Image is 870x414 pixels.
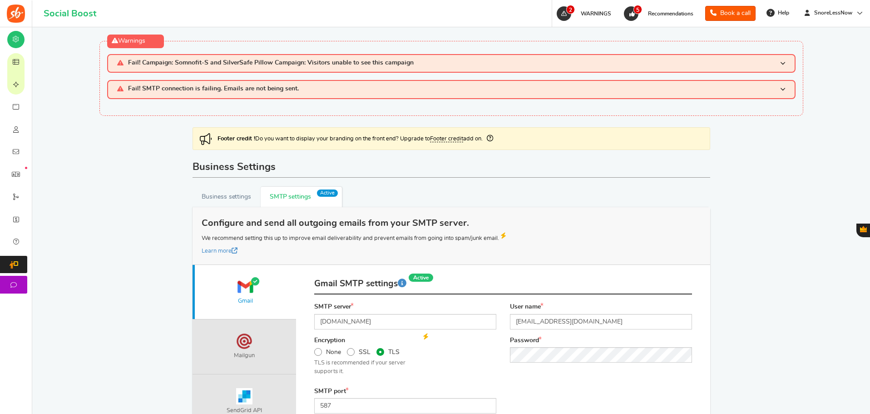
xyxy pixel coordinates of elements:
[856,224,870,237] button: Gratisfaction
[776,9,789,17] span: Help
[261,187,342,207] a: ActiveSMTP settings
[314,314,496,329] input: SMTP server
[324,348,341,357] span: None
[317,190,338,197] span: Active
[422,333,428,340] i: Recommended
[217,136,255,142] strong: Footer credit !
[556,6,616,21] a: 2 WARNINGS
[763,5,794,20] a: Help
[314,387,349,396] label: SMTP port
[356,348,371,357] span: SSL
[500,232,506,239] i: Recommended
[314,303,354,312] label: SMTP server
[581,11,611,16] span: WARNINGS
[202,216,701,230] h4: Configure and send all outgoing emails from your SMTP server.
[25,167,27,169] em: New
[510,336,542,345] label: Password
[314,359,415,375] small: TLS is recommended if your server supports it.
[398,279,406,288] a: Learn more
[510,314,692,329] input: SMTP user name
[193,157,710,178] h1: Business Settings
[566,5,575,14] span: 2
[623,6,698,21] a: 5 Recommendations
[193,187,261,207] a: Business settings
[409,274,433,282] span: Active
[202,248,237,254] a: Learn more
[633,5,642,14] span: 5
[648,11,693,16] span: Recommendations
[430,136,463,142] a: Footer credit
[193,319,296,374] a: Mailgun
[705,6,756,21] a: Book a call
[7,5,25,23] img: Social Boost
[202,235,499,241] span: We recommend setting this up to improve email deliverability and prevent emails from going into s...
[510,303,544,312] label: User name
[193,127,710,150] div: Do you want to display your branding on the front end? Upgrade to add on.
[128,85,299,93] span: Fail! SMTP connection is failing. Emails are not being sent.
[44,9,96,19] h1: Social Boost
[314,336,345,345] label: Encryption
[386,348,400,357] span: TLS
[860,226,867,232] span: Gratisfaction
[314,398,496,414] input: SMTP port
[811,9,856,17] span: SnoreLessNow
[128,60,414,67] span: Fail! Campaign: Somnofit-S and SilverSafe Pillow Campaign: Visitors unable to see this campaign
[832,376,870,414] iframe: LiveChat chat widget
[314,274,692,294] h3: Gmail SMTP settings
[107,35,164,48] div: Warnings
[193,265,296,319] a: Gmail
